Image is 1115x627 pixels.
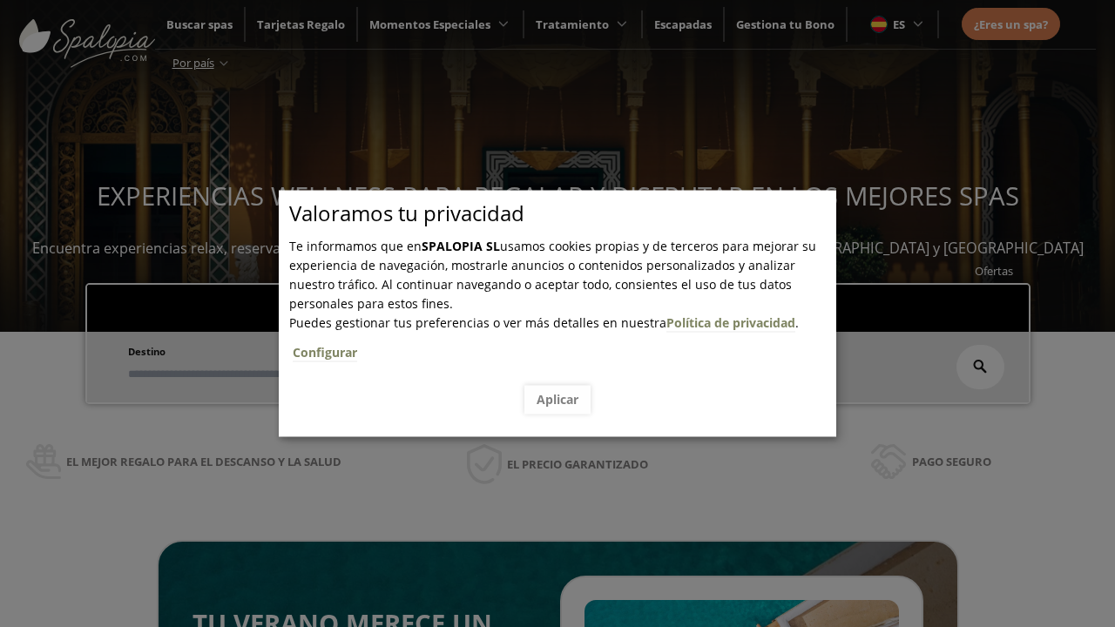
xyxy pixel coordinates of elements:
[293,344,357,361] a: Configurar
[289,238,816,312] span: Te informamos que en usamos cookies propias y de terceros para mejorar su experiencia de navegaci...
[666,314,795,332] a: Política de privacidad
[289,314,666,331] span: Puedes gestionar tus preferencias o ver más detalles en nuestra
[289,314,836,373] span: .
[422,238,500,254] b: SPALOPIA SL
[289,204,836,223] p: Valoramos tu privacidad
[524,385,591,414] button: Aplicar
